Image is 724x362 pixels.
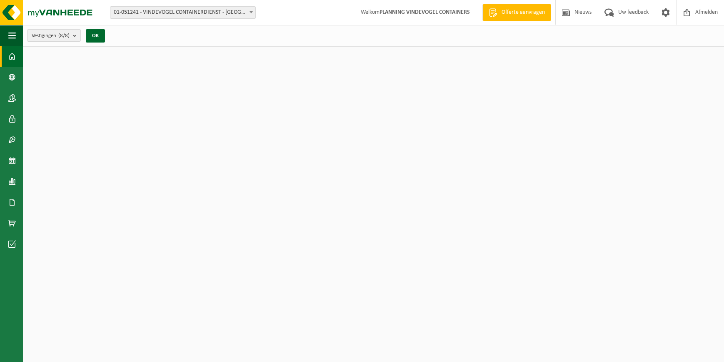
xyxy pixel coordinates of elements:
button: OK [86,29,105,43]
count: (8/8) [58,33,70,38]
span: Offerte aanvragen [499,8,547,17]
a: Offerte aanvragen [482,4,551,21]
span: 01-051241 - VINDEVOGEL CONTAINERDIENST - OUDENAARDE - OUDENAARDE [110,7,255,18]
span: Vestigingen [32,30,70,42]
span: 01-051241 - VINDEVOGEL CONTAINERDIENST - OUDENAARDE - OUDENAARDE [110,6,256,19]
button: Vestigingen(8/8) [27,29,81,42]
strong: PLANNING VINDEVOGEL CONTAINERS [379,9,470,15]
